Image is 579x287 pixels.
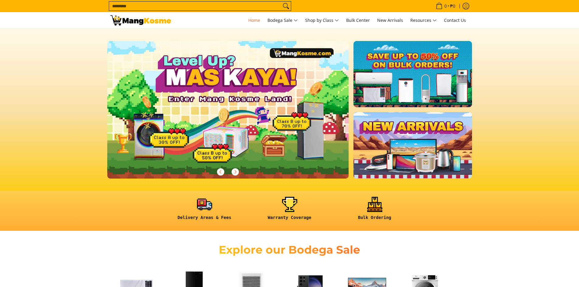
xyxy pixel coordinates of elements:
[374,12,406,29] a: New Arrivals
[407,12,440,29] a: Resources
[434,3,457,9] span: •
[281,2,291,11] button: Search
[449,4,456,8] span: ₱0
[229,165,242,179] button: Next
[250,197,329,225] a: <h6><strong>Warranty Coverage</strong></h6>
[346,17,370,23] span: Bulk Center
[214,165,227,179] button: Previous
[165,197,244,225] a: <h6><strong>Delivery Areas & Fees</strong></h6>
[110,15,171,26] img: Mang Kosme: Your Home Appliances Warehouse Sale Partner!
[267,17,298,24] span: Bodega Sale
[343,12,373,29] a: Bulk Center
[302,12,342,29] a: Shop by Class
[441,12,469,29] a: Contact Us
[248,17,260,23] span: Home
[444,17,466,23] span: Contact Us
[335,197,414,225] a: <h6><strong>Bulk Ordering</strong></h6>
[264,12,301,29] a: Bodega Sale
[377,17,403,23] span: New Arrivals
[202,243,378,257] h2: Explore our Bodega Sale
[245,12,263,29] a: Home
[305,17,339,24] span: Shop by Class
[410,17,437,24] span: Resources
[443,4,448,8] span: 0
[107,41,368,188] a: More
[177,12,469,29] nav: Main Menu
